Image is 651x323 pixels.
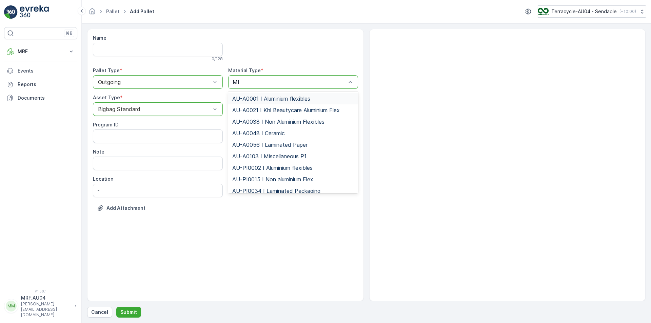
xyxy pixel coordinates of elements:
button: Terracycle-AU04 - Sendable(+10:00) [538,5,646,18]
button: MRF [4,45,77,58]
img: logo [4,5,18,19]
p: Documents [18,95,75,101]
p: MRF [18,48,64,55]
img: logo_light-DOdMpM7g.png [20,5,49,19]
p: MRF.AU04 [21,295,71,301]
a: Events [4,64,77,78]
p: ⌘B [66,31,73,36]
button: MMMRF.AU04[PERSON_NAME][EMAIL_ADDRESS][DOMAIN_NAME] [4,295,77,318]
span: Add Pallet [129,8,156,15]
button: Cancel [87,307,112,318]
span: AU-PI0034 I Laminated Packaging [232,188,320,194]
span: AU-A0038 I Non Aluminium Flexibles [232,119,324,125]
span: AU-PI0015 I Non aluminium Flex [232,176,313,182]
span: AU-A0021 I Khl Beautycare Aluminium Flex [232,107,340,113]
p: Events [18,67,75,74]
p: Add Attachment [106,205,145,211]
label: Note [93,149,104,155]
p: Terracycle-AU04 - Sendable [551,8,617,15]
label: Location [93,176,113,182]
span: AU-PI0002 I Aluminium flexibles [232,165,313,171]
div: MM [6,301,17,311]
a: Pallet [106,8,120,14]
span: AU-A0056 I Laminated Paper [232,142,308,148]
img: terracycle_logo.png [538,8,549,15]
span: AU-A0048 I Ceramic [232,130,285,136]
button: Submit [116,307,141,318]
label: Pallet Type [93,67,120,73]
label: Program ID [93,122,119,127]
span: AU-A0103 I Miscellaneous P1 [232,153,307,159]
a: Reports [4,78,77,91]
a: Documents [4,91,77,105]
span: v 1.50.1 [4,289,77,293]
p: ( +10:00 ) [619,9,636,14]
label: Material Type [228,67,261,73]
button: Upload File [93,203,150,214]
p: [PERSON_NAME][EMAIL_ADDRESS][DOMAIN_NAME] [21,301,71,318]
p: Submit [120,309,137,316]
p: Cancel [91,309,108,316]
span: AU-A0001 I Aluminium flexibles [232,96,310,102]
a: Homepage [88,10,96,16]
p: Reports [18,81,75,88]
label: Name [93,35,106,41]
p: 0 / 128 [212,56,223,62]
label: Asset Type [93,95,120,100]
